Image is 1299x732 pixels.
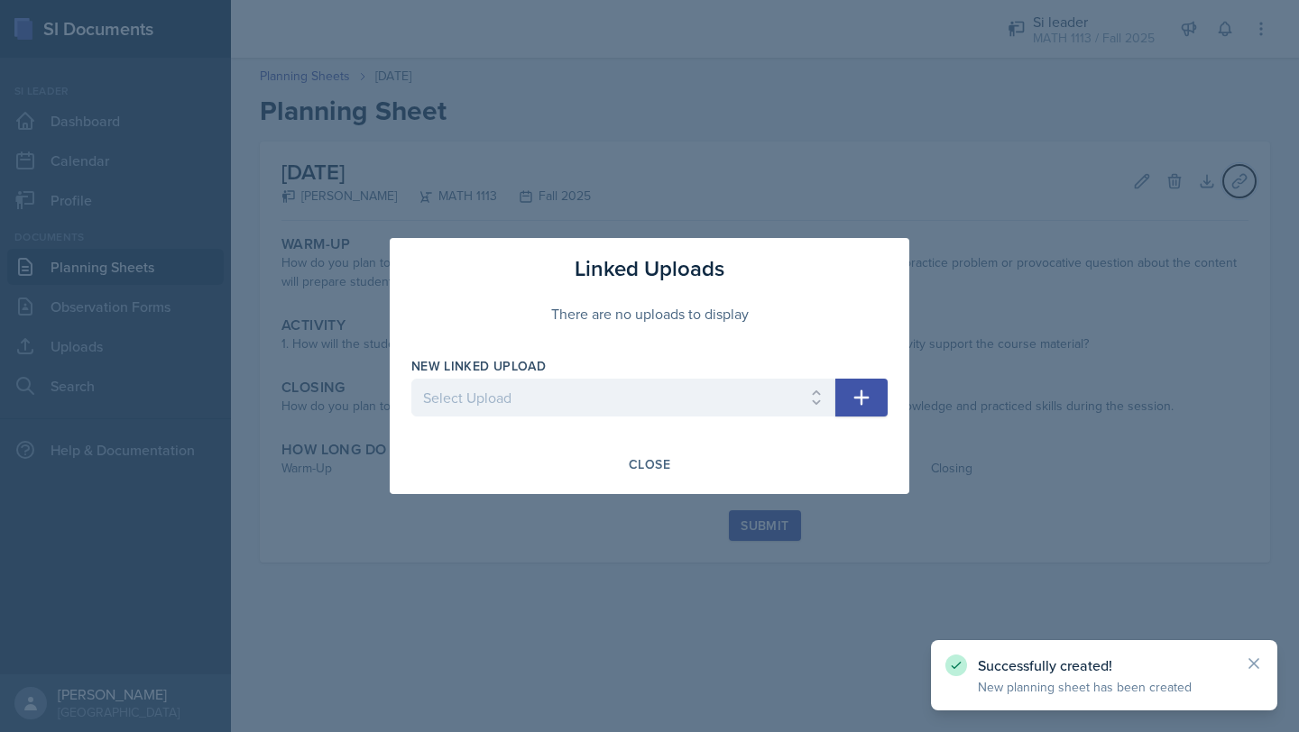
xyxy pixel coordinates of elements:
[411,285,888,343] div: There are no uploads to display
[978,678,1230,696] p: New planning sheet has been created
[575,252,724,285] h3: Linked Uploads
[629,457,670,471] div: Close
[411,357,546,375] label: New Linked Upload
[617,449,682,480] button: Close
[978,656,1230,674] p: Successfully created!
